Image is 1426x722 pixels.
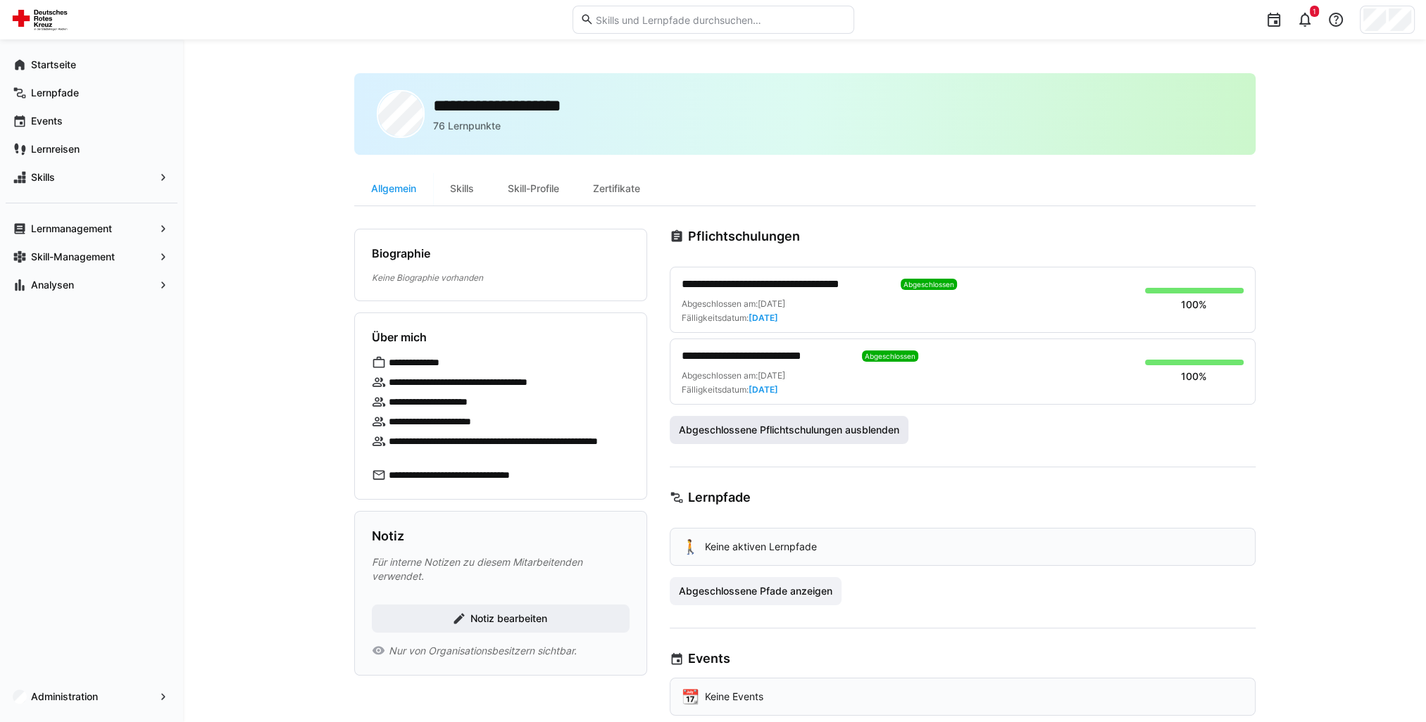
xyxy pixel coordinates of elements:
p: 76 Lernpunkte [433,119,501,133]
h3: Pflichtschulungen [688,229,800,244]
span: Abgeschlossene Pfade anzeigen [677,584,834,598]
button: Abgeschlossene Pflichtschulungen ausblenden [670,416,908,444]
span: [DATE] [758,298,785,309]
h3: Lernpfade [688,490,751,505]
p: Keine Biographie vorhanden [372,272,630,284]
span: 1 [1313,7,1316,15]
h3: Events [688,651,730,666]
div: Skills [433,172,491,205]
div: 📆 [682,690,699,704]
div: Skill-Profile [491,172,576,205]
div: 100% [1181,369,1207,384]
div: Abgeschlossen am: [682,370,785,381]
p: Für interne Notizen zu diesem Mitarbeitenden verwendet. [372,555,630,583]
div: Allgemein [354,172,433,205]
span: Abgeschlossen [903,280,954,289]
div: Zertifikate [576,172,657,205]
div: 100% [1181,298,1207,312]
span: Abgeschlossene Pflichtschulungen ausblenden [677,423,901,437]
span: [DATE] [749,312,778,323]
p: Keine aktiven Lernpfade [705,540,817,554]
span: [DATE] [749,384,778,395]
h4: Biographie [372,246,430,260]
div: Fälligkeitsdatum: [682,312,778,324]
span: Notiz bearbeiten [468,612,549,626]
span: [DATE] [758,370,785,381]
p: Keine Events [705,690,763,704]
h3: Notiz [372,528,404,544]
div: 🚶 [682,540,699,554]
h4: Über mich [372,330,427,344]
span: Abgeschlossen [865,352,915,360]
button: Abgeschlossene Pfade anzeigen [670,577,842,605]
div: Fälligkeitsdatum: [682,384,778,395]
span: Nur von Organisationsbesitzern sichtbar. [388,644,576,658]
input: Skills und Lernpfade durchsuchen… [594,13,846,26]
button: Notiz bearbeiten [372,604,630,633]
div: Abgeschlossen am: [682,298,785,310]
